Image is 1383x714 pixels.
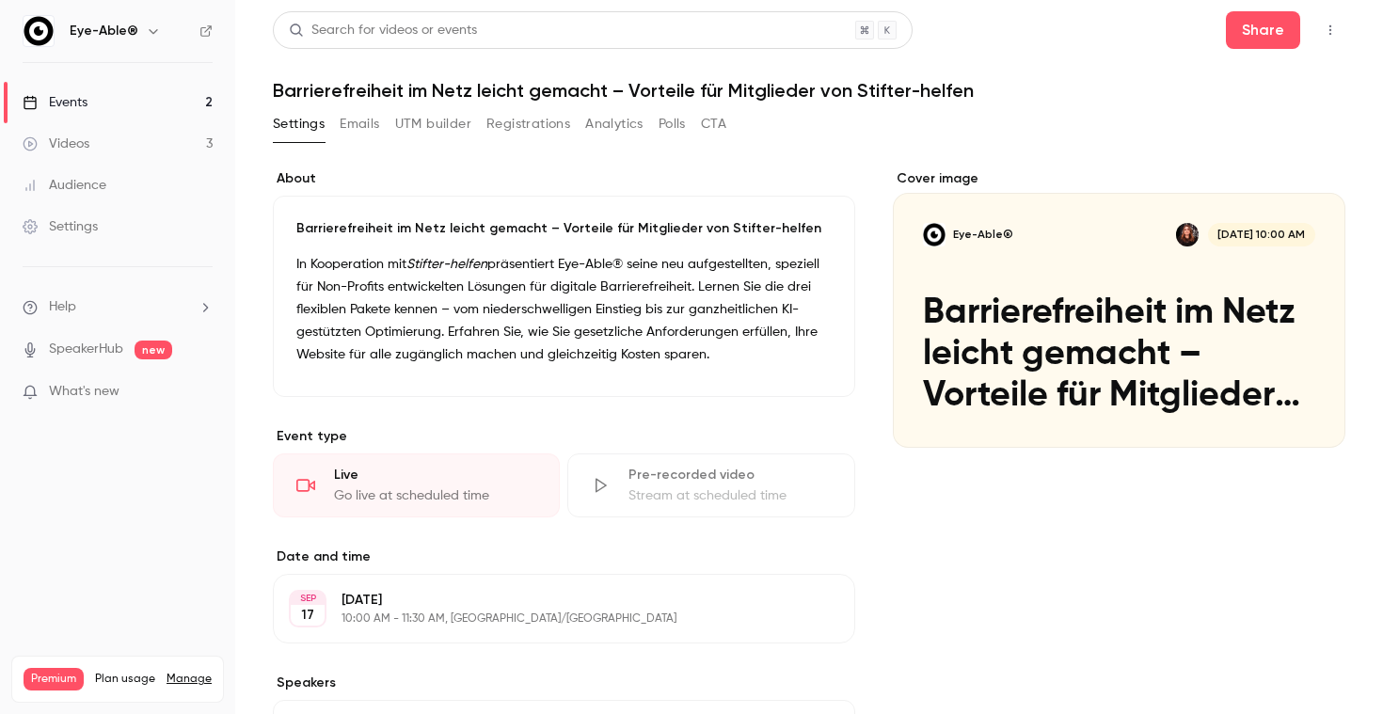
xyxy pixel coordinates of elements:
[273,453,560,517] div: LiveGo live at scheduled time
[49,382,119,402] span: What's new
[273,79,1345,102] h1: Barrierefreiheit im Netz leicht gemacht – Vorteile für Mitglieder von Stifter-helfen
[334,466,536,484] div: Live
[342,611,755,627] p: 10:00 AM - 11:30 AM, [GEOGRAPHIC_DATA]/[GEOGRAPHIC_DATA]
[585,109,644,139] button: Analytics
[49,340,123,359] a: SpeakerHub
[23,135,89,153] div: Videos
[659,109,686,139] button: Polls
[301,606,314,625] p: 17
[167,672,212,687] a: Manage
[334,486,536,505] div: Go live at scheduled time
[273,169,855,188] label: About
[273,427,855,446] p: Event type
[24,16,54,46] img: Eye-Able®
[190,384,213,401] iframe: Noticeable Trigger
[1226,11,1300,49] button: Share
[24,668,84,690] span: Premium
[273,109,325,139] button: Settings
[23,93,87,112] div: Events
[70,22,138,40] h6: Eye-Able®
[893,169,1345,448] section: Cover image
[893,169,1345,188] label: Cover image
[296,253,832,366] p: In Kooperation mit präsentiert Eye-Able® seine neu aufgestellten, speziell für Non-Profits entwic...
[342,591,755,610] p: [DATE]
[628,486,831,505] div: Stream at scheduled time
[406,258,487,271] em: Stifter-helfen
[701,109,726,139] button: CTA
[395,109,471,139] button: UTM builder
[628,466,831,484] div: Pre-recorded video
[23,176,106,195] div: Audience
[273,674,855,692] label: Speakers
[291,592,325,605] div: SEP
[567,453,854,517] div: Pre-recorded videoStream at scheduled time
[49,297,76,317] span: Help
[23,297,213,317] li: help-dropdown-opener
[23,217,98,236] div: Settings
[289,21,477,40] div: Search for videos or events
[95,672,155,687] span: Plan usage
[296,219,832,238] p: Barrierefreiheit im Netz leicht gemacht – Vorteile für Mitglieder von Stifter-helfen
[135,341,172,359] span: new
[486,109,570,139] button: Registrations
[340,109,379,139] button: Emails
[273,547,855,566] label: Date and time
